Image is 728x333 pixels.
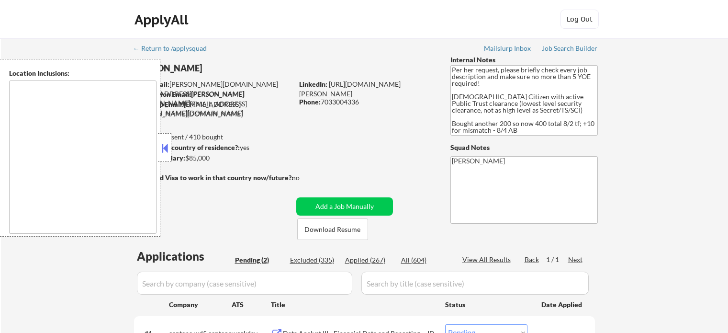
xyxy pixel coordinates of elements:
button: Add a Job Manually [296,197,393,216]
div: Next [568,255,583,264]
button: Log Out [560,10,599,29]
div: [PERSON_NAME][DOMAIN_NAME][EMAIL_ADDRESS][PERSON_NAME][DOMAIN_NAME] [134,90,293,118]
div: Date Applied [541,300,583,310]
div: Mailslurp Inbox [484,45,532,52]
div: Company [169,300,232,310]
div: Status [445,296,527,313]
a: ← Return to /applysquad [133,45,216,54]
div: no [292,173,319,183]
a: [URL][DOMAIN_NAME][PERSON_NAME] [299,80,401,98]
strong: Phone: [299,98,321,106]
div: Back [525,255,540,264]
div: ApplyAll [134,11,191,28]
strong: LinkedIn: [299,80,327,88]
div: Applied (267) [345,255,393,265]
div: Internal Notes [450,55,598,65]
input: Search by title (case sensitive) [361,272,589,295]
div: Title [271,300,436,310]
div: [PERSON_NAME][DOMAIN_NAME][EMAIL_ADDRESS][PERSON_NAME][DOMAIN_NAME] [134,80,293,108]
button: Download Resume [297,218,368,240]
strong: Can work in country of residence?: [134,143,240,151]
div: [EMAIL_ADDRESS][PERSON_NAME][DOMAIN_NAME] [134,100,293,118]
div: ← Return to /applysquad [133,45,216,52]
div: yes [134,143,290,152]
div: 1 / 1 [546,255,568,264]
div: [PERSON_NAME] [134,62,331,74]
div: View All Results [462,255,514,264]
div: 267 sent / 410 bought [134,132,293,142]
div: Applications [137,251,232,262]
div: Job Search Builder [542,45,598,52]
input: Search by company (case sensitive) [137,272,352,295]
div: 7033004336 [299,97,435,107]
a: Mailslurp Inbox [484,45,532,54]
div: All (604) [401,255,449,265]
div: Squad Notes [450,143,598,152]
strong: Will need Visa to work in that country now/future?: [134,173,293,182]
div: $85,000 [134,153,293,163]
div: Location Inclusions: [9,69,157,78]
div: Excluded (335) [290,255,338,265]
div: ATS [232,300,271,310]
div: Pending (2) [235,255,283,265]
